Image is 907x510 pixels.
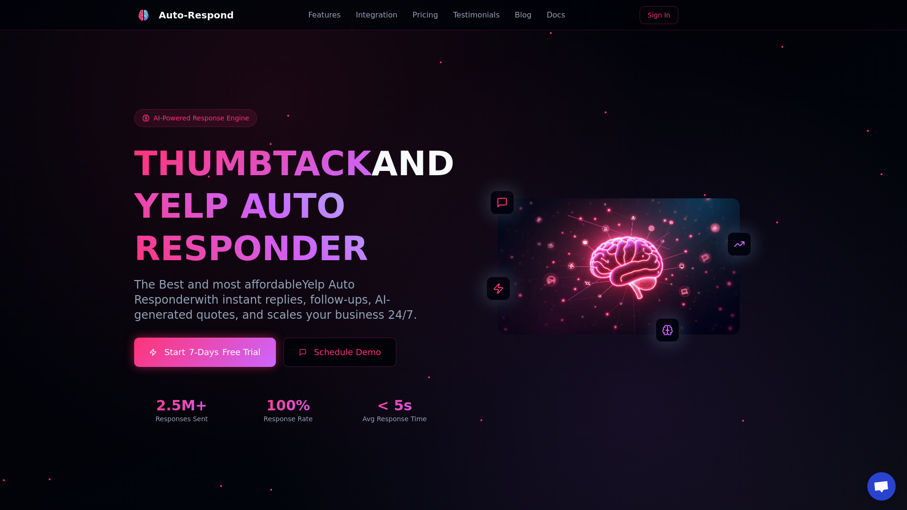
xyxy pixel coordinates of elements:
img: AI Neural Network Brain [498,198,740,334]
div: < 5s [347,397,442,414]
iframe: Sign in with Google Button [681,5,778,26]
a: Testimonials [453,9,500,21]
a: Auto-Respond LogoAuto-Respond [134,6,234,25]
span: AI-Powered Response Engine [154,113,249,123]
div: Open chat [867,472,896,501]
div: Avg Response Time [347,414,442,424]
a: Docs [547,9,565,21]
span: Yelp Auto Responder [134,278,355,306]
a: Sign In [640,6,678,24]
div: Auto-Respond [159,8,234,22]
span: THUMBTACK [134,144,371,183]
img: Auto-Respond Logo [138,9,149,21]
a: Integration [356,9,397,21]
span: AND [371,144,454,183]
span: 7-Days [189,346,219,359]
a: Blog [515,9,531,21]
a: Features [308,9,341,21]
div: 2.5M+ [134,397,229,414]
div: Responses Sent [134,414,229,424]
div: Response Rate [240,414,335,424]
h1: YELP AUTO RESPONDER [134,185,442,270]
a: Start7-DaysFree Trial [134,338,276,367]
a: Pricing [412,9,438,21]
div: 100% [240,397,335,414]
p: The Best and most affordable with instant replies, follow-ups, AI-generated quotes, and scales yo... [134,277,442,323]
button: Schedule Demo [283,338,397,367]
